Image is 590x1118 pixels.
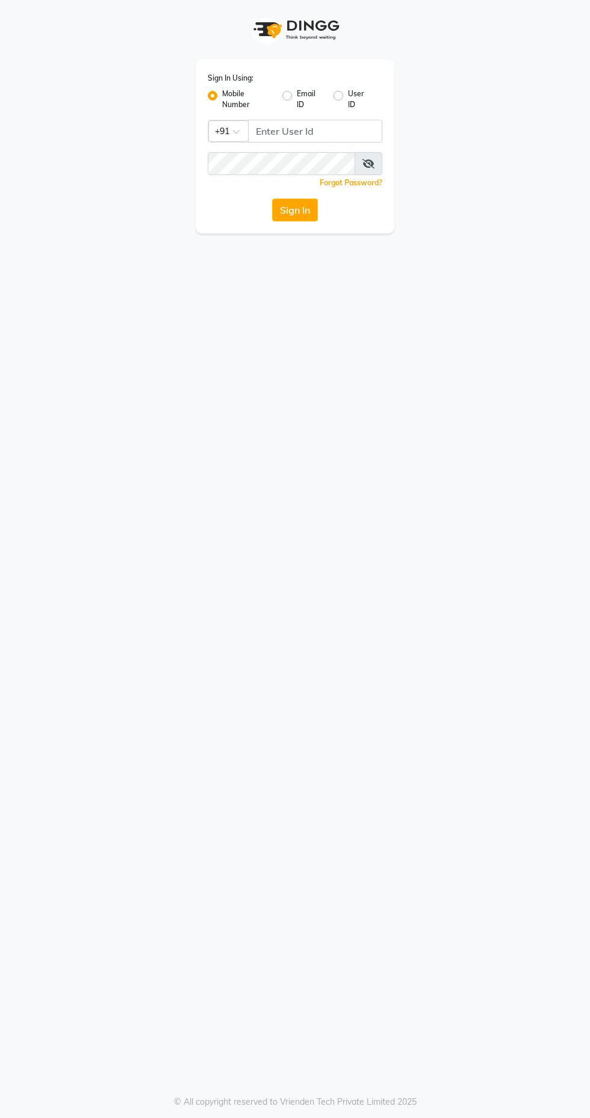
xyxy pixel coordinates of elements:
a: Forgot Password? [320,178,382,187]
label: User ID [348,88,373,110]
label: Email ID [297,88,324,110]
label: Sign In Using: [208,73,253,84]
label: Mobile Number [222,88,273,110]
input: Username [208,152,355,175]
img: logo1.svg [247,12,343,48]
button: Sign In [272,199,318,221]
input: Username [248,120,382,143]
